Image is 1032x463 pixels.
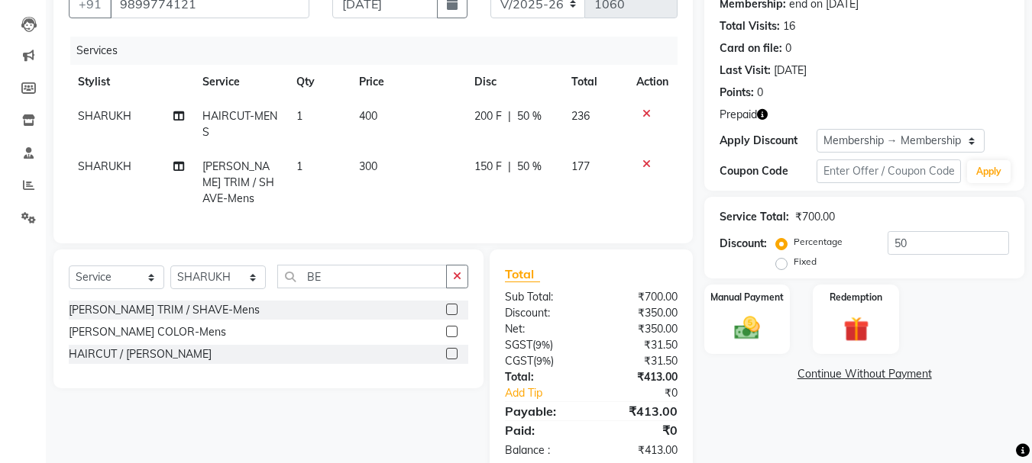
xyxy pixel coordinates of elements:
[296,159,302,173] span: 1
[591,289,689,305] div: ₹700.00
[69,346,212,362] div: HAIRCUT / [PERSON_NAME]
[493,337,591,353] div: ( )
[571,159,590,173] span: 177
[591,337,689,353] div: ₹31.50
[505,266,540,282] span: Total
[720,107,757,123] span: Prepaid
[795,209,835,225] div: ₹700.00
[517,108,542,124] span: 50 %
[359,109,377,123] span: 400
[474,159,502,175] span: 150 F
[296,109,302,123] span: 1
[591,442,689,458] div: ₹413.00
[465,65,562,99] th: Disc
[720,236,767,252] div: Discount:
[726,313,768,342] img: _cash.svg
[830,291,882,304] label: Redemption
[508,108,511,124] span: |
[508,159,511,175] span: |
[69,65,193,99] th: Stylist
[505,354,533,368] span: CGST
[967,160,1011,183] button: Apply
[562,65,627,99] th: Total
[591,321,689,337] div: ₹350.00
[202,159,274,205] span: [PERSON_NAME] TRIM / SHAVE-Mens
[474,108,502,124] span: 200 F
[571,109,590,123] span: 236
[493,305,591,321] div: Discount:
[493,369,591,385] div: Total:
[78,159,131,173] span: SHARUKH
[493,353,591,369] div: ( )
[517,159,542,175] span: 50 %
[707,366,1021,382] a: Continue Without Payment
[720,163,816,179] div: Coupon Code
[591,402,689,420] div: ₹413.00
[493,442,591,458] div: Balance :
[817,159,961,183] input: Enter Offer / Coupon Code
[720,18,780,34] div: Total Visits:
[535,339,550,351] span: 9%
[591,369,689,385] div: ₹413.00
[493,321,591,337] div: Net:
[794,255,817,268] label: Fixed
[277,265,447,288] input: Search or Scan
[536,355,551,367] span: 9%
[359,159,377,173] span: 300
[720,40,782,56] div: Card on file:
[69,324,226,340] div: [PERSON_NAME] COLOR-Mens
[710,291,784,304] label: Manual Payment
[836,313,877,345] img: _gift.svg
[193,65,287,99] th: Service
[720,209,789,225] div: Service Total:
[757,85,763,101] div: 0
[608,385,690,401] div: ₹0
[287,65,350,99] th: Qty
[720,63,771,79] div: Last Visit:
[794,235,843,249] label: Percentage
[591,421,689,439] div: ₹0
[69,302,260,318] div: [PERSON_NAME] TRIM / SHAVE-Mens
[493,421,591,439] div: Paid:
[70,37,689,65] div: Services
[202,109,277,139] span: HAIRCUT-MENS
[720,133,816,149] div: Apply Discount
[627,65,678,99] th: Action
[505,338,532,352] span: SGST
[78,109,131,123] span: SHARUKH
[591,305,689,321] div: ₹350.00
[591,353,689,369] div: ₹31.50
[493,402,591,420] div: Payable:
[774,63,807,79] div: [DATE]
[720,85,754,101] div: Points:
[350,65,464,99] th: Price
[783,18,795,34] div: 16
[493,385,607,401] a: Add Tip
[493,289,591,305] div: Sub Total:
[785,40,791,56] div: 0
